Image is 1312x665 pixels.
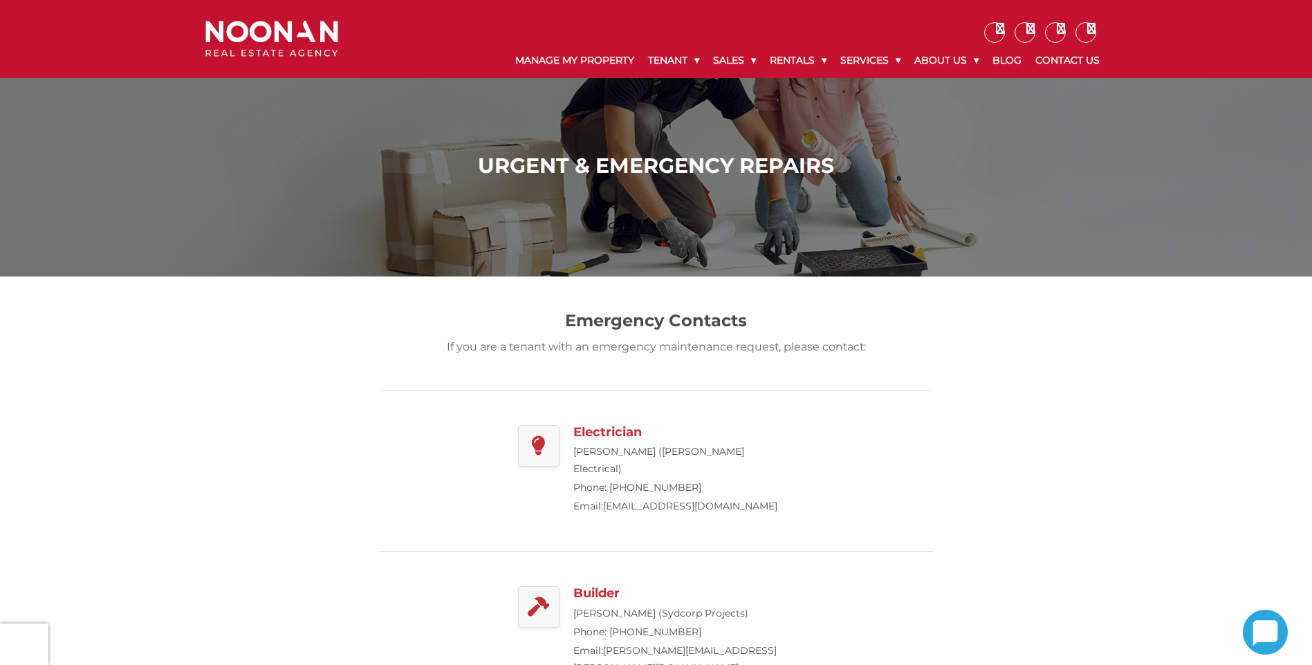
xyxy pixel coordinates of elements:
[573,498,795,515] p: Email:
[573,479,795,496] p: Phone: [PHONE_NUMBER]
[603,500,777,512] a: [EMAIL_ADDRESS][DOMAIN_NAME]
[986,43,1028,78] a: Blog
[573,624,795,641] p: Phone: [PHONE_NUMBER]
[573,425,795,440] h3: Electrician
[763,43,833,78] a: Rentals
[1028,43,1107,78] a: Contact Us
[907,43,986,78] a: About Us
[573,586,795,601] h3: Builder
[573,443,795,478] p: [PERSON_NAME] ([PERSON_NAME] Electrical)
[205,21,338,57] img: Noonan Real Estate Agency
[414,338,898,355] p: If you are a tenant with an emergency maintenance request, please contact:
[508,43,641,78] a: Manage My Property
[209,153,1103,178] h1: Urgent & Emergency Repairs
[833,43,907,78] a: Services
[414,311,898,331] h2: Emergency Contacts
[641,43,706,78] a: Tenant
[573,605,795,622] p: [PERSON_NAME] (Sydcorp Projects)
[706,43,763,78] a: Sales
